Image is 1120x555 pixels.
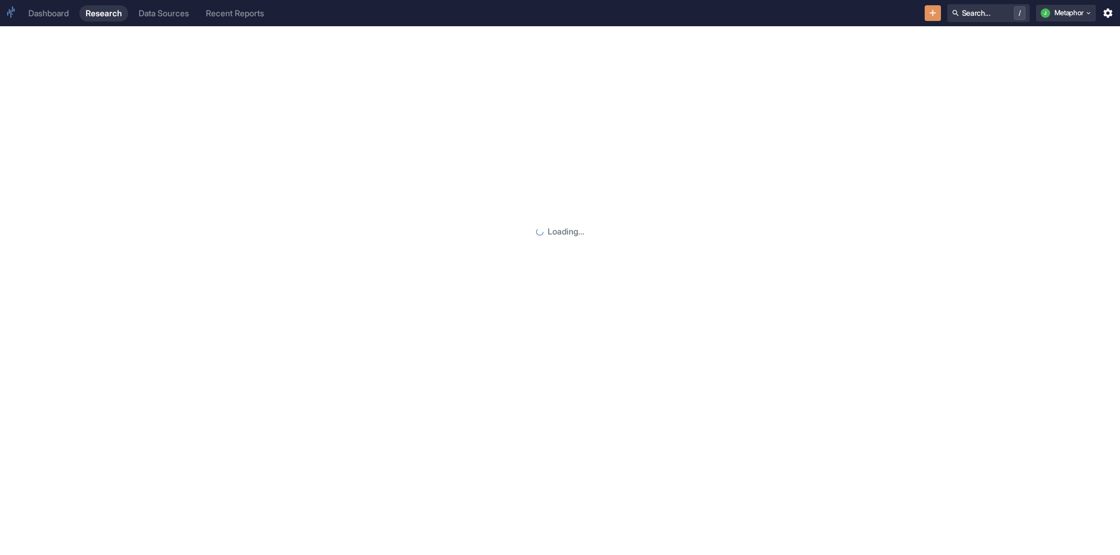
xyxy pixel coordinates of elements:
[22,5,75,22] a: Dashboard
[1041,8,1050,18] div: J
[28,8,69,18] div: Dashboard
[206,8,264,18] div: Recent Reports
[200,5,270,22] a: Recent Reports
[139,8,189,18] div: Data Sources
[925,5,941,22] button: New Resource
[86,8,122,18] div: Research
[947,4,1030,22] button: Search.../
[79,5,128,22] a: Research
[132,5,195,22] a: Data Sources
[548,226,584,238] p: Loading...
[1036,5,1096,22] button: JMetaphor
